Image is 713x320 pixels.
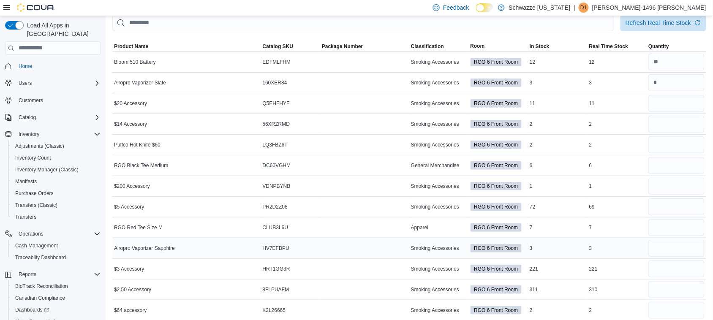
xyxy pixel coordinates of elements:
span: Manifests [12,176,101,187]
span: RGO 6 Front Room [471,306,522,315]
span: RGO 6 Front Room [474,182,518,190]
span: EDFMLFHM [263,59,291,65]
div: Refresh Real Time Stock [626,19,691,27]
span: Catalog [15,112,101,122]
span: Load All Apps in [GEOGRAPHIC_DATA] [24,21,101,38]
span: RGO 6 Front Room [474,203,518,211]
button: Adjustments (Classic) [8,140,104,152]
div: 3 [528,78,588,88]
span: Inventory Manager (Classic) [12,165,101,175]
div: 6 [588,160,647,171]
span: Inventory Count [15,155,51,161]
span: VDNPBYNB [263,183,291,190]
a: Inventory Count [12,153,54,163]
button: BioTrack Reconciliation [8,280,104,292]
span: $20 Accessory [114,100,147,107]
div: 2 [528,305,588,315]
span: RGO 6 Front Room [474,244,518,252]
span: Package Number [322,43,363,50]
span: RGO 6 Front Room [474,100,518,107]
span: Cash Management [15,242,58,249]
span: RGO 6 Front Room [471,120,522,128]
a: Adjustments (Classic) [12,141,68,151]
span: RGO 6 Front Room [474,120,518,128]
button: Purchase Orders [8,187,104,199]
span: $2.50 Accessory [114,286,151,293]
button: Traceabilty Dashboard [8,252,104,263]
div: 72 [528,202,588,212]
button: Users [15,78,35,88]
a: Customers [15,95,46,106]
span: Traceabilty Dashboard [15,254,66,261]
input: Dark Mode [476,3,494,12]
button: Catalog [2,111,104,123]
a: Cash Management [12,241,61,251]
span: HV7EFBPU [263,245,289,252]
div: Danny-1496 Moreno [579,3,589,13]
span: RGO 6 Front Room [471,141,522,149]
button: Users [2,77,104,89]
span: $3 Accessory [114,266,144,272]
span: RGO 6 Front Room [471,223,522,232]
div: 3 [588,78,647,88]
span: Users [19,80,32,87]
div: 2 [528,119,588,129]
div: 221 [528,264,588,274]
div: 310 [588,285,647,295]
span: RGO 6 Front Room [474,306,518,314]
span: Product Name [114,43,148,50]
div: 1 [588,181,647,191]
span: $5 Accessory [114,203,144,210]
span: Canadian Compliance [15,295,65,301]
button: Catalog SKU [261,41,321,52]
span: Smoking Accessories [411,79,459,86]
button: Canadian Compliance [8,292,104,304]
span: Dashboards [15,306,49,313]
span: RGO Black Tee Medium [114,162,169,169]
a: Transfers [12,212,40,222]
button: Quantity [647,41,706,52]
div: 7 [588,222,647,233]
span: Transfers [15,214,36,220]
span: Inventory Count [12,153,101,163]
span: RGO 6 Front Room [474,58,518,66]
span: RGO 6 Front Room [474,265,518,273]
span: Transfers (Classic) [15,202,57,209]
span: Apparel [411,224,428,231]
span: Q5EHFHYF [263,100,290,107]
button: Home [2,60,104,72]
button: Inventory [15,129,43,139]
button: Manifests [8,176,104,187]
span: 8FLPUAFM [263,286,289,293]
span: RGO 6 Front Room [471,265,522,273]
span: Classification [411,43,444,50]
span: Transfers (Classic) [12,200,101,210]
span: Smoking Accessories [411,59,459,65]
div: 12 [528,57,588,67]
span: Traceabilty Dashboard [12,252,101,263]
button: Inventory Manager (Classic) [8,164,104,176]
span: D1 [580,3,587,13]
button: Transfers [8,211,104,223]
div: 2 [588,140,647,150]
button: In Stock [528,41,588,52]
span: Home [19,63,32,70]
button: Reports [2,268,104,280]
button: Package Number [320,41,409,52]
span: Smoking Accessories [411,121,459,127]
span: Smoking Accessories [411,286,459,293]
div: 12 [588,57,647,67]
div: 2 [588,119,647,129]
span: RGO 6 Front Room [474,79,518,87]
div: 11 [528,98,588,108]
span: RGO 6 Front Room [471,203,522,211]
span: RGO 6 Front Room [471,99,522,108]
span: General Merchandise [411,162,460,169]
span: Home [15,61,101,71]
a: Inventory Manager (Classic) [12,165,82,175]
div: 311 [528,285,588,295]
span: Feedback [443,3,469,12]
span: Inventory [15,129,101,139]
p: Schwazze [US_STATE] [509,3,571,13]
